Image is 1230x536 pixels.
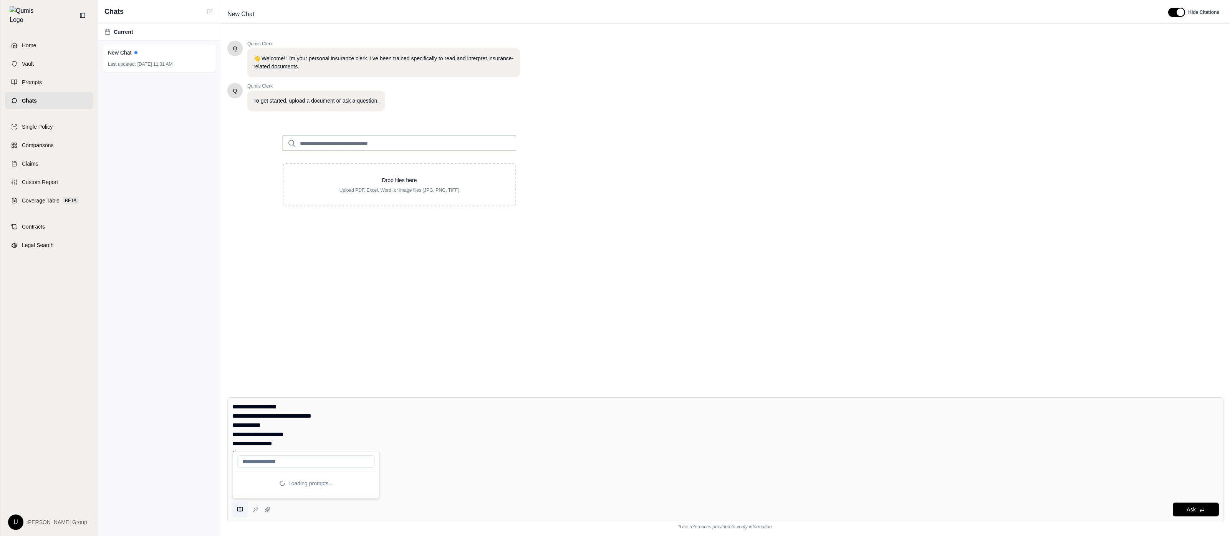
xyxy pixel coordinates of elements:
[5,174,93,191] a: Custom Report
[22,160,38,168] span: Claims
[137,61,173,67] span: [DATE] 11:31 AM
[26,518,87,526] span: [PERSON_NAME] Group
[108,49,131,56] span: New Chat
[63,197,79,204] span: BETA
[227,522,1224,530] div: *Use references provided to verify information.
[205,7,215,16] button: New Chat
[5,218,93,235] a: Contracts
[114,28,133,36] span: Current
[1188,9,1219,15] span: Hide Citations
[22,60,34,68] span: Vault
[1187,506,1195,513] span: Ask
[22,197,60,204] span: Coverage Table
[22,223,45,231] span: Contracts
[233,87,237,95] span: Hello
[224,8,1159,20] div: Edit Title
[5,237,93,254] a: Legal Search
[253,97,379,105] p: To get started, upload a document or ask a question.
[1173,503,1219,516] button: Ask
[296,187,503,193] p: Upload PDF, Excel, Word, or image files (JPG, PNG, TIFF)
[5,155,93,172] a: Claims
[234,473,378,493] div: Loading prompts...
[247,83,385,89] span: Qumis Clerk
[253,55,514,71] p: 👋 Welcome!! I'm your personal insurance clerk. I've been trained specifically to read and interpr...
[5,192,93,209] a: Coverage TableBETA
[233,45,237,52] span: Hello
[5,92,93,109] a: Chats
[247,41,520,47] span: Qumis Clerk
[108,61,136,67] span: Last updated:
[5,37,93,54] a: Home
[22,41,36,49] span: Home
[10,6,38,25] img: Qumis Logo
[8,514,23,530] div: U
[5,74,93,91] a: Prompts
[22,97,37,105] span: Chats
[5,137,93,154] a: Comparisons
[224,8,257,20] span: New Chat
[5,55,93,72] a: Vault
[22,241,54,249] span: Legal Search
[76,9,89,22] button: Collapse sidebar
[22,123,53,131] span: Single Policy
[104,6,124,17] span: Chats
[22,78,42,86] span: Prompts
[296,176,503,184] p: Drop files here
[22,141,53,149] span: Comparisons
[5,118,93,135] a: Single Policy
[22,178,58,186] span: Custom Report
